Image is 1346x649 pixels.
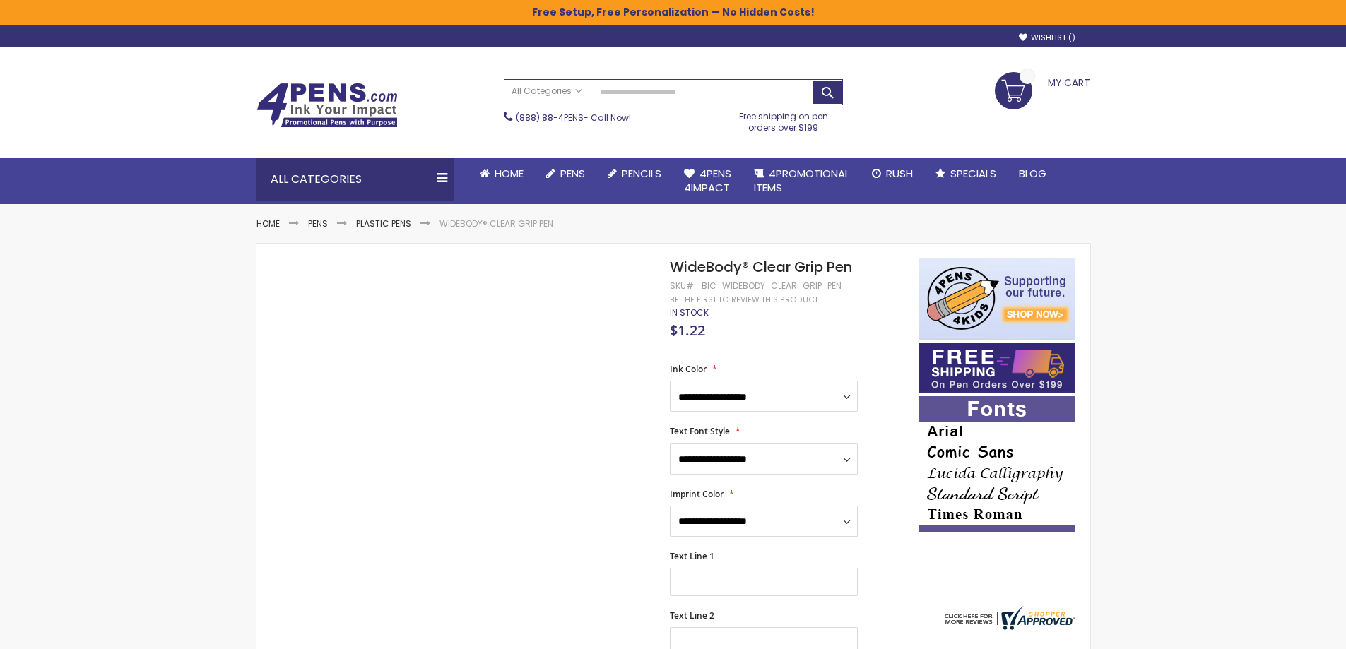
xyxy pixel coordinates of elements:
span: Ink Color [670,363,707,375]
span: Pens [560,166,585,181]
div: All Categories [256,158,454,201]
img: font-personalization-examples [919,396,1075,532]
span: Blog [1019,166,1046,181]
div: Free shipping on pen orders over $199 [724,105,843,133]
div: bic_widebody_clear_grip_pen [702,280,842,292]
span: Home [495,166,524,181]
span: All Categories [512,85,582,97]
span: $1.22 [670,321,705,340]
li: WideBody® Clear Grip Pen [439,218,553,230]
img: Free shipping on orders over $199 [919,343,1075,393]
span: - Call Now! [516,112,631,124]
a: Pens [535,158,596,189]
img: 4Pens Custom Pens and Promotional Products [256,83,398,128]
a: Specials [924,158,1008,189]
a: Plastic Pens [356,218,411,230]
a: Blog [1008,158,1058,189]
a: 4PROMOTIONALITEMS [743,158,861,204]
span: Specials [950,166,996,181]
span: Imprint Color [670,488,724,500]
span: 4Pens 4impact [684,166,731,195]
img: 4pens 4 kids [919,258,1075,340]
a: Wishlist [1019,32,1075,43]
a: Pencils [596,158,673,189]
a: Home [468,158,535,189]
span: Text Font Style [670,425,730,437]
span: 4PROMOTIONAL ITEMS [754,166,849,195]
div: Availability [670,307,709,318]
img: 4pens.com widget logo [941,606,1075,630]
a: 4Pens4impact [673,158,743,204]
span: Rush [886,166,913,181]
span: In stock [670,306,709,318]
a: Pens [308,218,328,230]
span: Text Line 2 [670,609,714,621]
a: All Categories [504,80,589,103]
strong: SKU [670,280,696,292]
a: Be the first to review this product [670,294,818,305]
a: Home [256,218,280,230]
span: Pencils [622,166,661,181]
a: (888) 88-4PENS [516,112,584,124]
span: WideBody® Clear Grip Pen [670,257,852,277]
a: 4pens.com certificate URL [941,621,1075,633]
span: Text Line 1 [670,550,714,562]
a: Rush [861,158,924,189]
